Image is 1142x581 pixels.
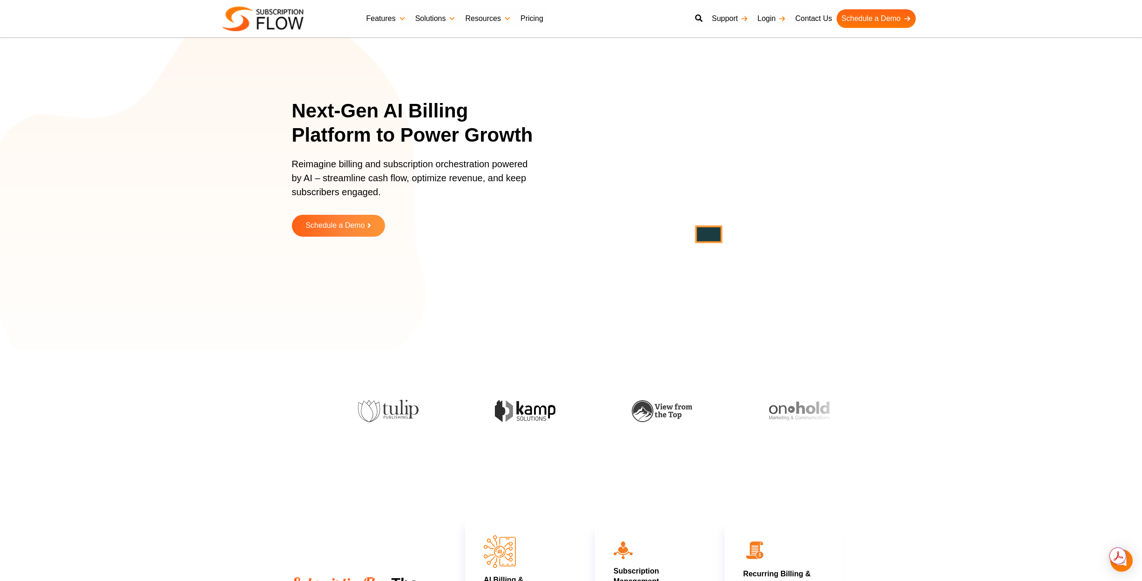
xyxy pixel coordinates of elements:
a: Schedule a Demo [837,9,915,28]
a: Pricing [516,9,548,28]
a: Login [753,9,791,28]
img: kamp-solution [453,400,514,422]
img: 02 [743,539,766,562]
h1: Next-Gen AI Billing Platform to Power Growth [292,99,546,148]
a: Features [362,9,411,28]
a: Schedule a Demo [292,215,385,237]
a: Solutions [411,9,461,28]
a: Support [707,9,753,28]
span: Schedule a Demo [305,222,365,230]
img: Subscriptionflow [222,7,304,31]
img: AI Billing & Subscription Managements [484,535,516,567]
a: Contact Us [791,9,837,28]
img: tulip-publishing [316,400,377,422]
p: Reimagine billing and subscription orchestration powered by AI – streamline cash flow, optimize r... [292,157,534,208]
a: Resources [460,9,515,28]
img: icon10 [614,541,633,559]
img: view-from-the-top [590,400,650,422]
img: onhold-marketing [727,402,788,420]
